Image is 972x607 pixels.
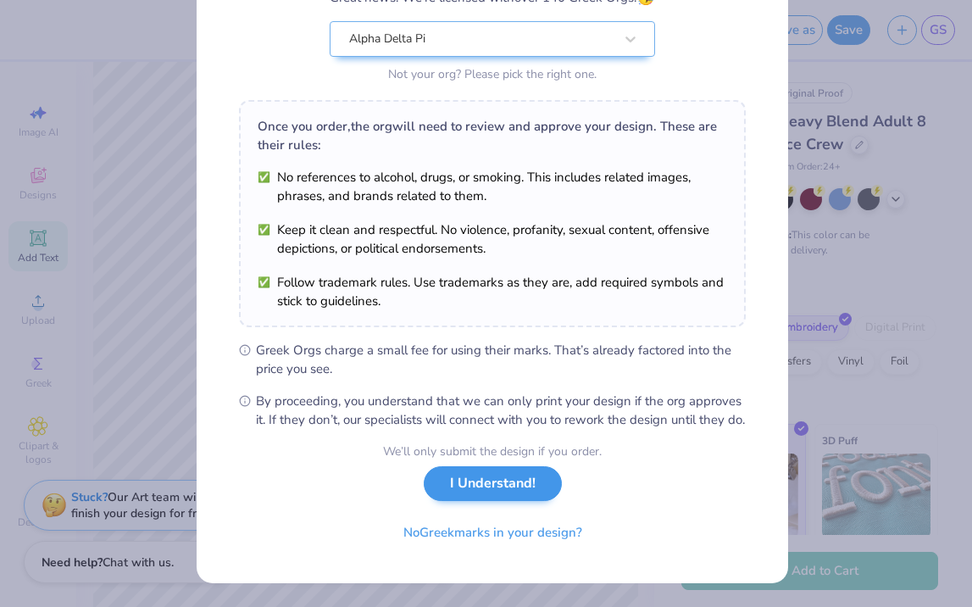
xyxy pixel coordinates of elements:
button: NoGreekmarks in your design? [389,515,597,550]
button: I Understand! [424,466,562,501]
div: Not your org? Please pick the right one. [330,65,655,83]
div: We’ll only submit the design if you order. [383,443,602,460]
li: Keep it clean and respectful. No violence, profanity, sexual content, offensive depictions, or po... [258,220,727,258]
span: Greek Orgs charge a small fee for using their marks. That’s already factored into the price you see. [256,341,746,378]
span: By proceeding, you understand that we can only print your design if the org approves it. If they ... [256,392,746,429]
li: Follow trademark rules. Use trademarks as they are, add required symbols and stick to guidelines. [258,273,727,310]
li: No references to alcohol, drugs, or smoking. This includes related images, phrases, and brands re... [258,168,727,205]
div: Once you order, the org will need to review and approve your design. These are their rules: [258,117,727,154]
